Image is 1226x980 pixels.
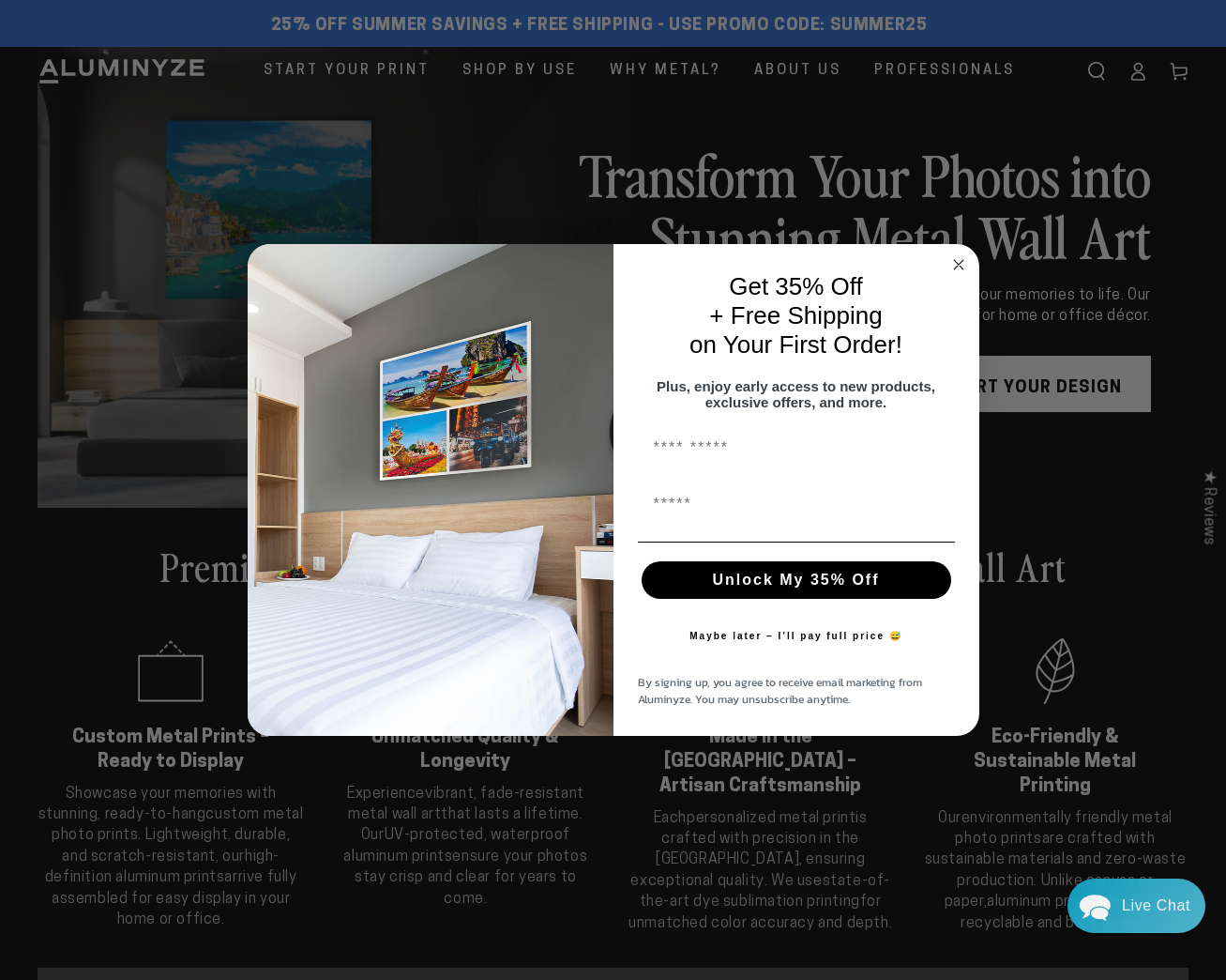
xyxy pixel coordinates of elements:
[729,272,863,300] span: Get 35% Off
[248,244,613,736] img: 728e4f65-7e6c-44e2-b7d1-0292a396982f.jpeg
[680,618,912,655] button: Maybe later – I’ll pay full price 😅
[1122,879,1190,933] div: Contact Us Directly
[638,674,922,708] span: By signing up, you agree to receive email marketing from Aluminyze. You may unsubscribe anytime.
[638,542,955,543] img: underline
[642,561,951,599] button: Unlock My 35% Off
[689,330,902,359] span: on Your First Order!
[1067,879,1205,933] div: Chat widget toggle
[657,378,935,410] span: Plus, enjoy early access to new products, exclusive offers, and more.
[709,301,882,329] span: + Free Shipping
[947,253,970,276] button: Close dialog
